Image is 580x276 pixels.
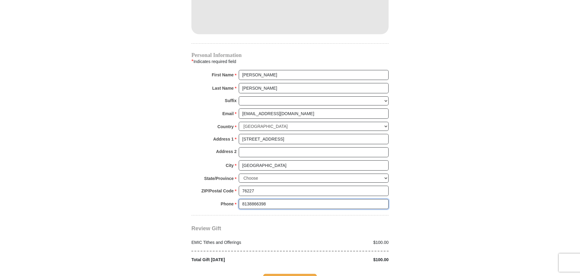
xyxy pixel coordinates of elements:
[191,58,389,65] div: Indicates required field
[216,147,237,156] strong: Address 2
[290,257,392,263] div: $100.00
[221,200,234,208] strong: Phone
[290,239,392,246] div: $100.00
[226,161,234,170] strong: City
[188,239,290,246] div: EMIC Tithes and Offerings
[225,96,237,105] strong: Suffix
[204,174,234,183] strong: State/Province
[212,84,234,92] strong: Last Name
[191,225,221,231] span: Review Gift
[201,187,234,195] strong: ZIP/Postal Code
[222,109,234,118] strong: Email
[188,257,290,263] div: Total Gift [DATE]
[213,135,234,143] strong: Address 1
[191,53,389,58] h4: Personal Information
[217,122,234,131] strong: Country
[212,71,234,79] strong: First Name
